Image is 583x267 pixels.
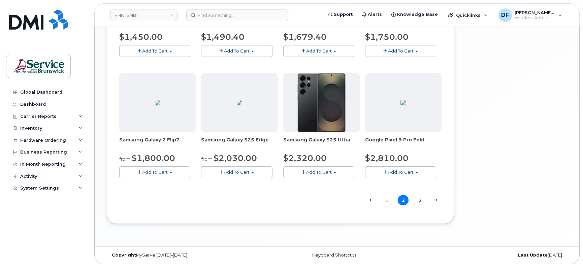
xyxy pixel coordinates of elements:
[306,169,332,175] span: Add To Cart
[431,196,442,204] a: Next →
[515,15,555,21] span: Wireless Admin
[414,195,425,205] a: 3
[306,48,332,54] span: Add To Cart
[119,166,190,178] button: Add To Cart
[368,11,382,18] span: Alerts
[357,8,387,21] a: Alerts
[443,8,492,22] div: Quicklinks
[110,9,177,21] a: VHN (SNB)
[365,166,436,178] button: Add To Cart
[388,48,414,54] span: Add To Cart
[201,136,278,150] div: Samsung Galaxy S25 Edge
[334,11,353,18] span: Support
[388,169,414,175] span: Add To Cart
[119,45,190,57] button: Add To Cart
[365,32,409,42] span: $1,750.00
[119,32,163,42] span: $1,450.00
[365,136,442,150] div: Google Pixel 9 Pro Fold
[201,156,213,162] small: from
[283,32,327,42] span: $1,679.40
[283,153,327,163] span: $2,320.00
[365,45,436,57] button: Add To Cart
[201,45,272,57] button: Add To Cart
[214,153,257,163] span: $2,030.00
[323,8,357,21] a: Support
[398,195,409,205] span: 2
[397,11,438,18] span: Knowledge Base
[119,156,131,162] small: from
[283,136,360,150] div: Samsung Galaxy S25 Ultra
[365,153,409,163] span: $2,810.00
[237,100,242,105] img: E881CB29-02E8-436B-8C82-0720D7D8F2CB.png
[501,11,509,19] span: DF
[400,100,406,105] img: 578BE584-2748-446C-802C-E46FBEA8A53E.png
[155,100,160,105] img: 61A58039-834C-4ED4-B74F-4684F27FBE9B.png
[494,8,567,22] div: Doiron, Frederic (SNB)
[112,253,136,258] strong: Copyright
[119,136,196,150] div: Samsung Galaxy Z Flip7
[297,73,346,132] img: S25ultra.png
[201,166,272,178] button: Add To Cart
[365,196,376,204] a: ← Previous
[142,169,168,175] span: Add To Cart
[142,48,168,54] span: Add To Cart
[456,12,481,18] span: Quicklinks
[518,253,548,258] strong: Last Update
[201,32,245,42] span: $1,490.40
[224,48,250,54] span: Add To Cart
[381,195,392,205] a: 1
[515,10,555,15] span: [PERSON_NAME] (SNB)
[186,9,288,21] input: Find something...
[312,253,356,258] a: Keyboard Shortcuts
[283,45,354,57] button: Add To Cart
[107,253,260,258] div: MyServe [DATE]–[DATE]
[414,253,567,258] div: [DATE]
[387,8,443,21] a: Knowledge Base
[283,166,354,178] button: Add To Cart
[224,169,250,175] span: Add To Cart
[132,153,175,163] span: $1,800.00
